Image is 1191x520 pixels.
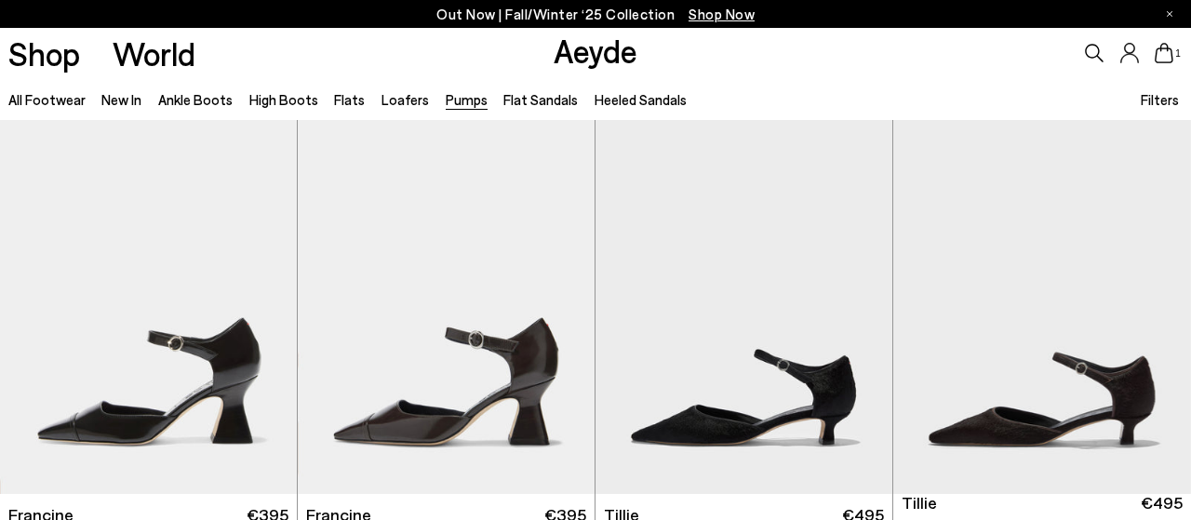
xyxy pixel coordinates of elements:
[436,3,755,26] p: Out Now | Fall/Winter ‘25 Collection
[8,91,86,108] a: All Footwear
[1155,43,1173,63] a: 1
[1173,48,1183,59] span: 1
[446,91,488,108] a: Pumps
[902,491,937,514] span: Tillie
[158,91,233,108] a: Ankle Boots
[893,120,1191,493] img: Tillie Ponyhair Pumps
[101,91,141,108] a: New In
[1141,91,1179,108] span: Filters
[595,91,687,108] a: Heeled Sandals
[503,91,578,108] a: Flat Sandals
[381,91,429,108] a: Loafers
[298,120,595,493] img: Francine Ankle Strap Pumps
[893,120,1191,493] a: Next slide Previous slide
[113,37,195,70] a: World
[689,6,755,22] span: Navigate to /collections/new-in
[893,120,1191,493] div: 1 / 6
[8,37,80,70] a: Shop
[249,91,318,108] a: High Boots
[334,91,365,108] a: Flats
[595,120,892,493] img: Tillie Ponyhair Pumps
[554,31,637,70] a: Aeyde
